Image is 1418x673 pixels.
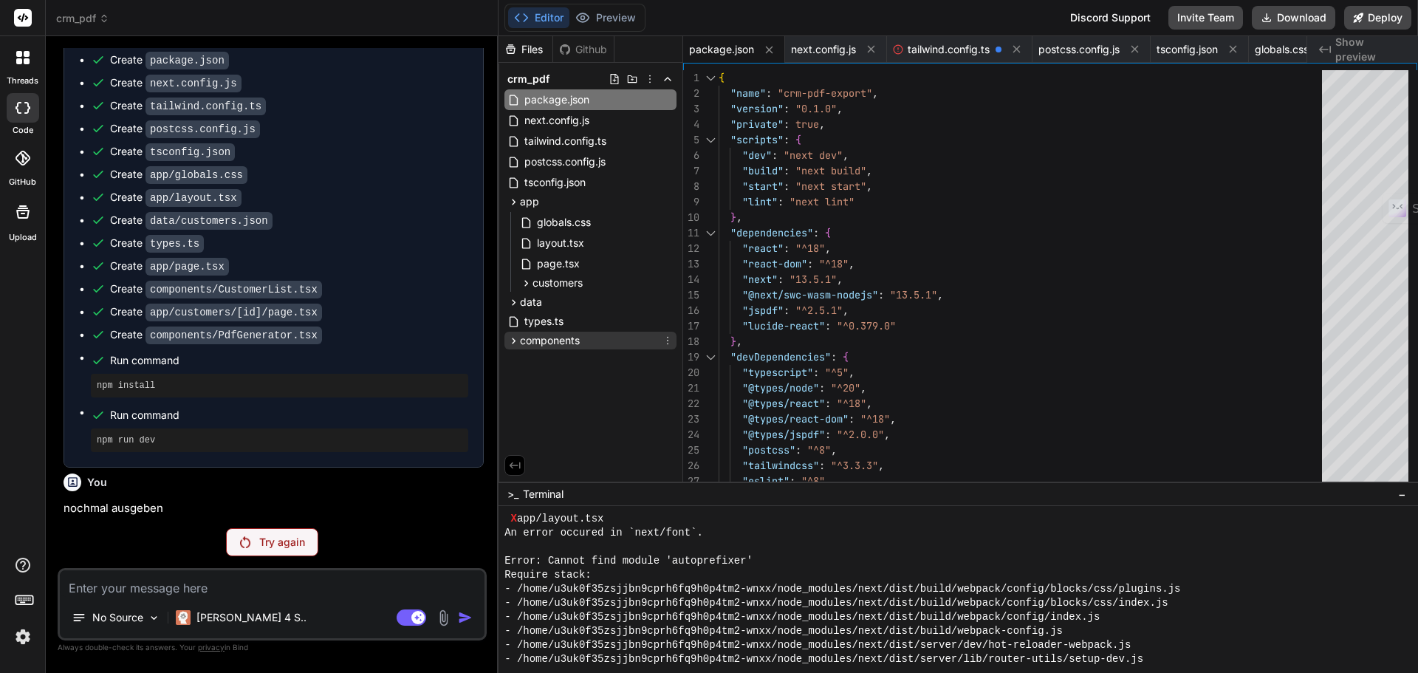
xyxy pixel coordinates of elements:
[766,86,772,100] span: :
[1395,482,1409,506] button: −
[790,195,854,208] span: "next lint"
[784,242,790,255] span: :
[742,428,825,441] span: "@types/jspdf"
[742,257,807,270] span: "react-dom"
[795,117,819,131] span: true
[795,180,866,193] span: "next start"
[837,428,884,441] span: "^2.0.0"
[532,276,583,290] span: customers
[742,304,784,317] span: "jspdf"
[730,117,784,131] span: "private"
[849,366,854,379] span: ,
[683,396,699,411] div: 22
[801,474,825,488] span: "^8"
[860,412,890,426] span: "^18"
[742,164,784,177] span: "build"
[110,213,273,228] div: Create
[499,42,552,57] div: Files
[819,381,825,394] span: :
[535,234,586,252] span: layout.tsx
[64,500,484,517] p: nochmal ausgeben
[837,319,896,332] span: "^0.379.0"
[825,319,831,332] span: :
[196,610,306,625] p: [PERSON_NAME] 4 S..
[683,303,699,318] div: 16
[87,475,107,490] h6: You
[145,281,322,298] code: components/CustomerList.tsx
[778,273,784,286] span: :
[866,164,872,177] span: ,
[145,304,322,321] code: app/customers/[id]/page.tsx
[683,148,699,163] div: 6
[508,7,569,28] button: Editor
[825,428,831,441] span: :
[523,112,591,129] span: next.config.js
[523,132,608,150] span: tailwind.config.ts
[504,526,703,540] span: An error occured in `next/font`.
[701,225,720,241] div: Click to collapse the range.
[507,487,518,502] span: >_
[110,327,322,343] div: Create
[110,236,204,251] div: Create
[517,512,604,526] span: app/layout.tsx
[813,366,819,379] span: :
[520,194,539,209] span: app
[819,459,825,472] span: :
[742,319,825,332] span: "lucide-react"
[9,176,36,188] label: GitHub
[837,273,843,286] span: ,
[730,211,736,224] span: }
[784,148,843,162] span: "next dev"
[849,412,854,426] span: :
[683,163,699,179] div: 7
[145,75,242,92] code: next.config.js
[742,397,825,410] span: "@types/react"
[145,52,229,69] code: package.json
[145,98,266,115] code: tailwind.config.ts
[795,242,825,255] span: "^18"
[878,459,884,472] span: ,
[742,412,849,426] span: "@types/react-dom"
[843,304,849,317] span: ,
[730,102,784,115] span: "version"
[795,133,801,146] span: {
[795,164,866,177] span: "next build"
[58,640,487,655] p: Always double-check its answers. Your in Bind
[742,195,778,208] span: "lint"
[7,75,38,87] label: threads
[831,443,837,457] span: ,
[831,459,878,472] span: "^3.3.3"
[435,609,452,626] img: attachment
[145,327,322,344] code: components/PdfGenerator.tsx
[730,350,831,363] span: "devDependencies"
[683,194,699,210] div: 9
[784,180,790,193] span: :
[523,487,564,502] span: Terminal
[736,335,742,348] span: ,
[523,174,587,191] span: tsconfig.json
[683,241,699,256] div: 12
[504,568,592,582] span: Require stack:
[145,235,204,253] code: types.ts
[110,353,468,368] span: Run command
[504,638,1131,652] span: - /home/u3uk0f35zsjjbn9cprh6fq9h0p4tm2-wnxx/node_modules/next/dist/server/dev/hot-reloader-webpac...
[742,148,772,162] span: "dev"
[742,288,878,301] span: "@next/swc-wasm-nodejs"
[110,144,235,160] div: Create
[778,86,872,100] span: "crm-pdf-export"
[10,624,35,649] img: settings
[458,610,473,625] img: icon
[198,643,225,652] span: privacy
[683,411,699,427] div: 23
[730,133,784,146] span: "scripts"
[535,213,592,231] span: globals.css
[831,350,837,363] span: :
[701,132,720,148] div: Click to collapse the range.
[884,428,890,441] span: ,
[790,273,837,286] span: "13.5.1"
[97,380,462,392] pre: npm install
[683,380,699,396] div: 21
[92,610,143,625] p: No Source
[569,7,642,28] button: Preview
[730,226,813,239] span: "dependencies"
